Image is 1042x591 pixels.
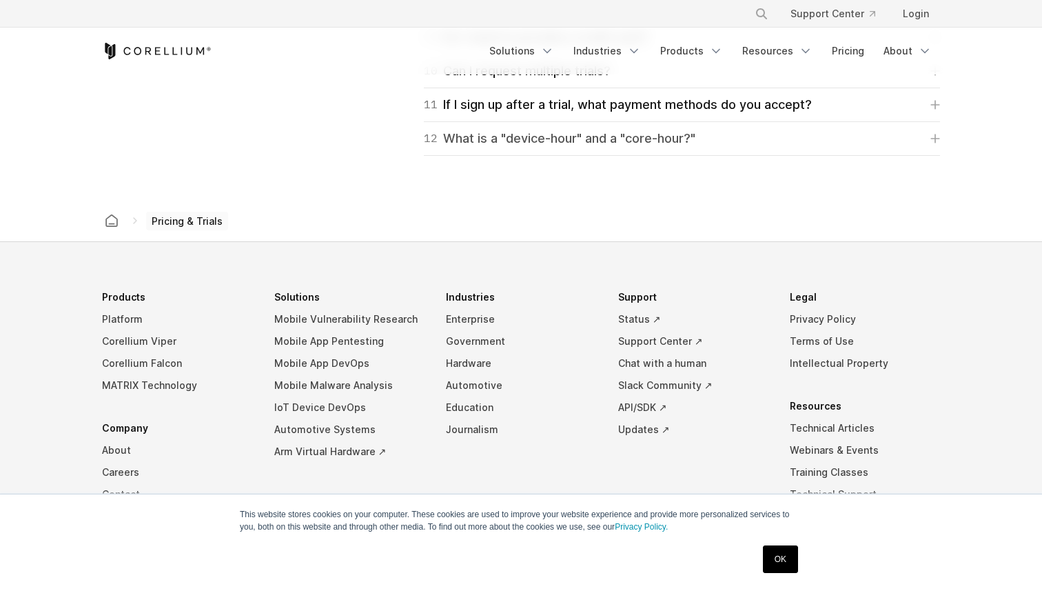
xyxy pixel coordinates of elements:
a: Hardware [446,352,596,374]
a: Platform [102,308,252,330]
a: Corellium home [99,211,124,230]
a: Automotive [446,374,596,397]
a: Chat with a human [618,352,768,374]
span: Pricing & Trials [146,212,228,231]
a: Mobile Malware Analysis [274,374,425,397]
span: 11 [424,95,438,114]
a: Mobile App Pentesting [274,330,425,352]
a: About [102,439,252,461]
a: Careers [102,461,252,483]
div: What is a "device-hour" and a "core-hour?" [424,129,695,148]
a: Support Center [779,1,886,26]
a: Webinars & Events [790,439,940,461]
a: IoT Device DevOps [274,397,425,419]
span: 12 [424,129,438,148]
a: Automotive Systems [274,419,425,441]
p: This website stores cookies on your computer. These cookies are used to improve your website expe... [240,508,802,533]
a: Login [892,1,940,26]
a: Mobile Vulnerability Research [274,308,425,330]
a: Corellium Falcon [102,352,252,374]
a: 11If I sign up after a trial, what payment methods do you accept? [424,95,940,114]
a: Privacy Policy [790,308,940,330]
div: Navigation Menu [102,286,940,585]
a: Education [446,397,596,419]
a: Pricing [824,39,872,63]
div: Navigation Menu [738,1,940,26]
a: About [875,39,940,63]
a: Products [652,39,731,63]
a: MATRIX Technology [102,374,252,397]
a: Corellium Home [102,43,212,59]
a: Solutions [481,39,562,63]
a: Contact [102,483,252,505]
a: Government [446,330,596,352]
a: Training Classes [790,461,940,483]
a: Journalism [446,419,596,441]
a: Enterprise [446,308,596,330]
a: Support Center ↗ [618,330,768,352]
a: Intellectual Property [790,352,940,374]
a: Corellium Viper [102,330,252,352]
a: Technical Support [790,483,940,505]
a: Terms of Use [790,330,940,352]
a: Slack Community ↗ [618,374,768,397]
a: Privacy Policy. [615,522,668,532]
a: Arm Virtual Hardware ↗ [274,441,425,463]
a: OK [763,545,798,573]
div: Navigation Menu [481,39,940,63]
a: 12What is a "device-hour" and a "core-hour?" [424,129,940,148]
a: Resources [734,39,821,63]
a: Mobile App DevOps [274,352,425,374]
a: Updates ↗ [618,419,768,441]
button: Search [749,1,774,26]
a: API/SDK ↗ [618,397,768,419]
a: Technical Articles [790,417,940,439]
a: Status ↗ [618,308,768,330]
div: If I sign up after a trial, what payment methods do you accept? [424,95,812,114]
a: Industries [565,39,649,63]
